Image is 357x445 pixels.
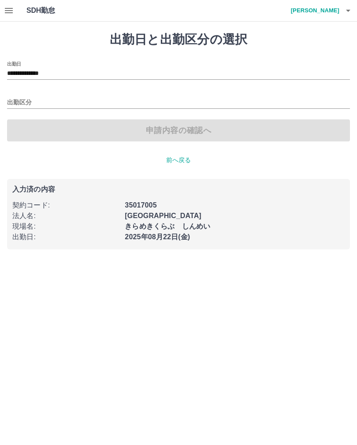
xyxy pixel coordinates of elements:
[125,222,210,230] b: きらめきくらぶ しんめい
[125,233,190,241] b: 2025年08月22日(金)
[7,156,350,165] p: 前へ戻る
[7,60,21,67] label: 出勤日
[12,221,119,232] p: 現場名 :
[12,200,119,211] p: 契約コード :
[125,201,156,209] b: 35017005
[12,232,119,242] p: 出勤日 :
[7,32,350,47] h1: 出勤日と出勤区分の選択
[12,211,119,221] p: 法人名 :
[12,186,345,193] p: 入力済の内容
[125,212,201,219] b: [GEOGRAPHIC_DATA]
